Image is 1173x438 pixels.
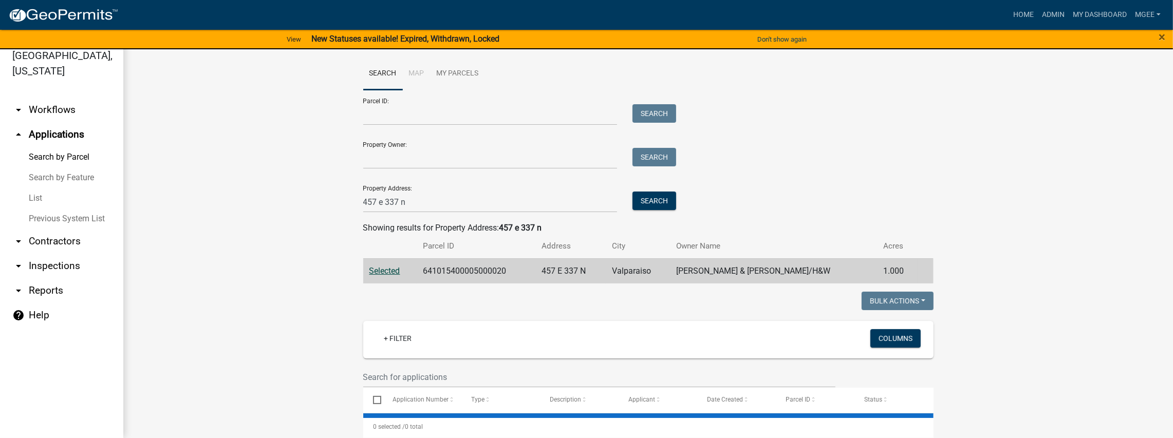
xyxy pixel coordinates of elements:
strong: New Statuses available! Expired, Withdrawn, Locked [311,34,499,44]
td: 641015400005000020 [417,258,535,283]
span: 0 selected / [373,423,405,430]
td: 1.000 [877,258,918,283]
i: arrow_drop_down [12,104,25,116]
a: My Parcels [431,58,485,90]
th: Acres [877,234,918,258]
span: Description [550,396,581,403]
a: mgee [1131,5,1165,25]
datatable-header-cell: Parcel ID [776,388,854,412]
button: Search [632,192,676,210]
th: Address [535,234,606,258]
datatable-header-cell: Applicant [619,388,697,412]
span: Parcel ID [786,396,811,403]
span: Application Number [393,396,449,403]
button: Search [632,104,676,123]
span: Applicant [628,396,655,403]
datatable-header-cell: Select [363,388,383,412]
span: × [1159,30,1165,44]
th: City [606,234,669,258]
i: arrow_drop_down [12,260,25,272]
a: Admin [1038,5,1069,25]
th: Owner Name [670,234,877,258]
datatable-header-cell: Description [540,388,619,412]
datatable-header-cell: Type [461,388,540,412]
span: Status [865,396,883,403]
datatable-header-cell: Status [854,388,933,412]
a: My Dashboard [1069,5,1131,25]
td: [PERSON_NAME] & [PERSON_NAME]/H&W [670,258,877,283]
a: Search [363,58,403,90]
datatable-header-cell: Date Created [697,388,776,412]
div: Showing results for Property Address: [363,222,934,234]
button: Search [632,148,676,166]
th: Parcel ID [417,234,535,258]
span: Type [471,396,485,403]
button: Don't show again [753,31,811,48]
i: arrow_drop_up [12,128,25,141]
a: Selected [369,266,400,276]
a: Home [1009,5,1038,25]
td: Valparaiso [606,258,669,283]
i: arrow_drop_down [12,235,25,247]
i: help [12,309,25,321]
a: + Filter [376,329,420,348]
button: Close [1159,31,1165,43]
td: 457 E 337 N [535,258,606,283]
input: Search for applications [363,367,836,388]
a: View [283,31,305,48]
i: arrow_drop_down [12,284,25,297]
button: Bulk Actions [862,292,934,310]
strong: 457 e 337 n [499,223,542,233]
button: Columns [870,329,921,348]
datatable-header-cell: Application Number [383,388,461,412]
span: Date Created [707,396,743,403]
